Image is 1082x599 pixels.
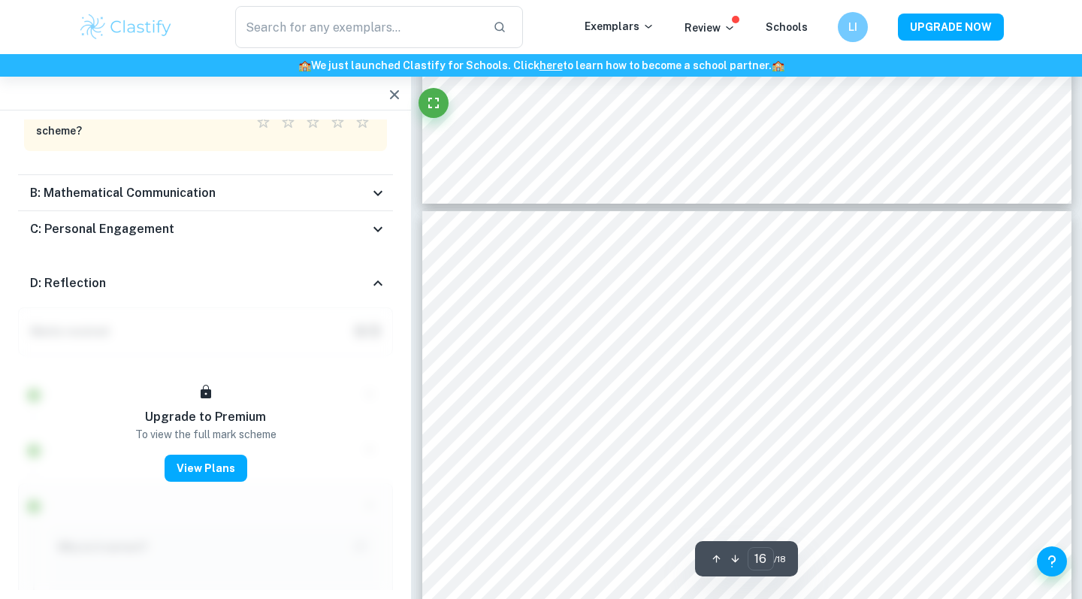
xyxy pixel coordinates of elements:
span: 🏫 [298,59,311,71]
p: Exemplars [585,18,654,35]
div: B: Mathematical Communication [18,175,393,211]
button: UPGRADE NOW [898,14,1004,41]
p: Review [685,20,736,36]
button: Help and Feedback [1037,546,1067,576]
button: Fullscreen [419,88,449,118]
input: Search for any exemplars... [235,6,481,48]
img: Clastify logo [78,12,174,42]
p: To view the full mark scheme [135,426,277,443]
div: C: Personal Engagement [18,211,393,247]
h6: C: Personal Engagement [30,220,174,238]
span: 🏫 [772,59,784,71]
div: D: Reflection [18,259,393,307]
h6: LI [845,19,862,35]
h6: How clear and helpful is this mark scheme? [36,106,233,139]
button: LI [838,12,868,42]
button: View Plans [165,455,247,482]
h6: Upgrade to Premium [145,408,266,426]
span: / 18 [774,552,786,566]
h6: D: Reflection [30,274,106,292]
h6: B: Mathematical Communication [30,184,216,202]
h6: We just launched Clastify for Schools. Click to learn how to become a school partner. [3,57,1079,74]
a: here [539,59,563,71]
a: Schools [766,21,808,33]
